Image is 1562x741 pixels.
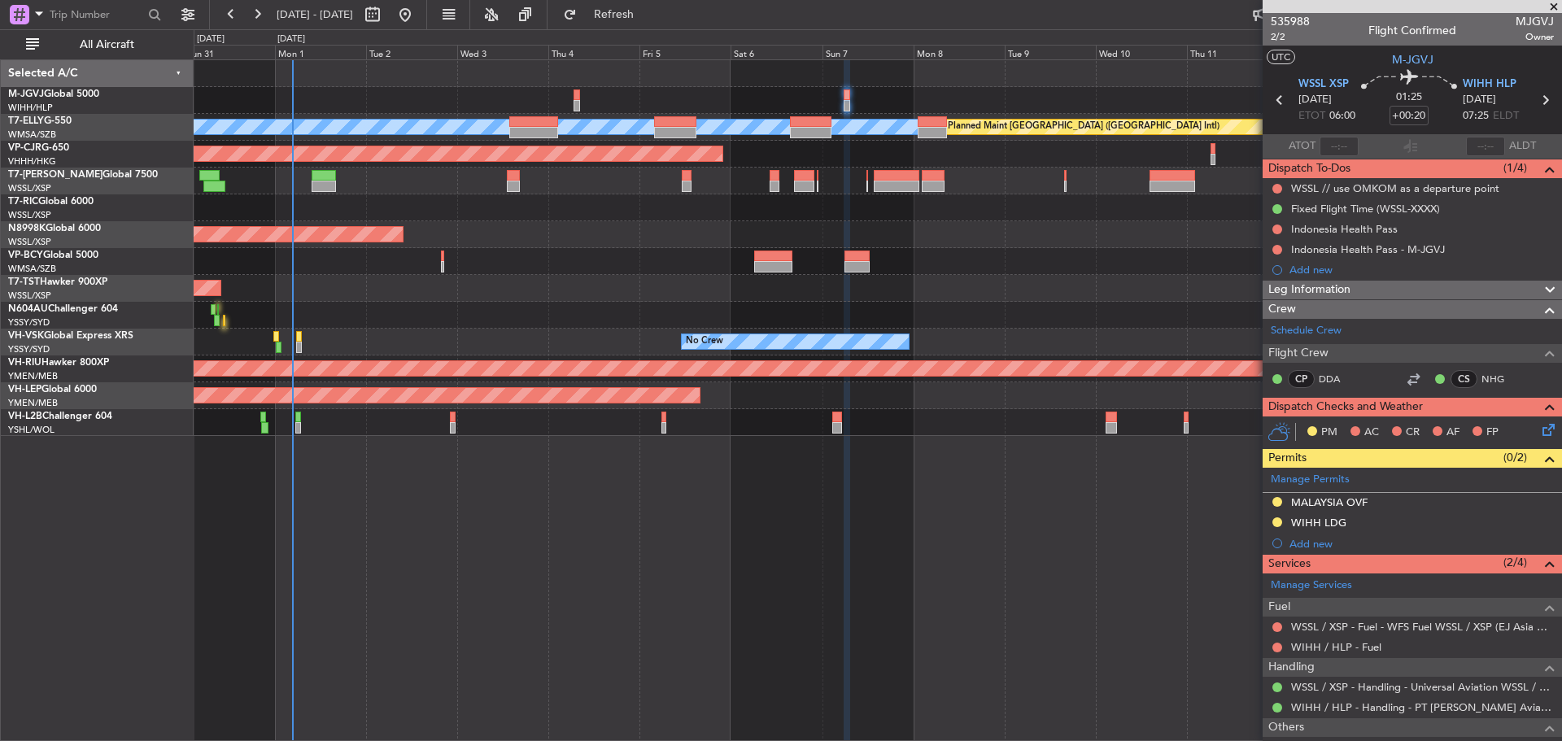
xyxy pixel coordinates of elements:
div: Sun 31 [184,45,275,59]
div: Thu 11 [1187,45,1278,59]
span: Services [1268,555,1311,573]
div: Tue 9 [1005,45,1096,59]
a: Schedule Crew [1271,323,1342,339]
span: [DATE] [1463,92,1496,108]
a: WSSL/XSP [8,290,51,302]
div: Indonesia Health Pass - M-JGVJ [1291,242,1445,256]
a: T7-[PERSON_NAME]Global 7500 [8,170,158,180]
span: Others [1268,718,1304,737]
span: (2/4) [1503,554,1527,571]
span: (1/4) [1503,159,1527,177]
a: T7-RICGlobal 6000 [8,197,94,207]
a: VH-LEPGlobal 6000 [8,385,97,394]
span: M-JGVJ [8,89,44,99]
span: WSSL XSP [1298,76,1349,93]
span: VH-L2B [8,412,42,421]
input: Trip Number [50,2,143,27]
span: Permits [1268,449,1307,468]
a: WIHH / HLP - Handling - PT [PERSON_NAME] Aviasi WIHH / HLP [1291,700,1554,714]
span: VH-LEP [8,385,41,394]
span: All Aircraft [42,39,172,50]
span: T7-RIC [8,197,38,207]
div: Wed 3 [457,45,548,59]
a: VH-VSKGlobal Express XRS [8,331,133,341]
a: VHHH/HKG [8,155,56,168]
button: All Aircraft [18,32,177,58]
a: VP-BCYGlobal 5000 [8,251,98,260]
a: VH-RIUHawker 800XP [8,358,109,368]
div: WIHH LDG [1291,516,1346,530]
button: UTC [1267,50,1295,64]
a: YSSY/SYD [8,316,50,329]
div: Add new [1289,537,1554,551]
span: Refresh [580,9,648,20]
a: Manage Services [1271,578,1352,594]
a: WSSL/XSP [8,209,51,221]
span: AF [1446,425,1459,441]
span: FP [1486,425,1499,441]
div: [DATE] [197,33,225,46]
a: WSSL / XSP - Handling - Universal Aviation WSSL / XSP [1291,680,1554,694]
a: N604AUChallenger 604 [8,304,118,314]
button: Refresh [556,2,653,28]
div: Wed 10 [1096,45,1187,59]
span: WIHH HLP [1463,76,1516,93]
span: Fuel [1268,598,1290,617]
span: 535988 [1271,13,1310,30]
span: 07:25 [1463,108,1489,124]
span: AC [1364,425,1379,441]
span: T7-TST [8,277,40,287]
span: ATOT [1289,138,1315,155]
span: VH-RIU [8,358,41,368]
span: ETOT [1298,108,1325,124]
span: [DATE] [1298,92,1332,108]
span: (0/2) [1503,449,1527,466]
span: 2/2 [1271,30,1310,44]
span: Crew [1268,300,1296,319]
span: N604AU [8,304,48,314]
a: WSSL / XSP - Fuel - WFS Fuel WSSL / XSP (EJ Asia Only) [1291,620,1554,634]
div: WSSL // use OMKOM as a departure point [1291,181,1499,195]
span: Handling [1268,658,1315,677]
a: DDA [1319,372,1355,386]
a: YSSY/SYD [8,343,50,355]
span: Owner [1516,30,1554,44]
span: VP-CJR [8,143,41,153]
span: CR [1406,425,1420,441]
a: N8998KGlobal 6000 [8,224,101,233]
span: Dispatch To-Dos [1268,159,1350,178]
a: WSSL/XSP [8,236,51,248]
div: Sat 6 [731,45,822,59]
div: Planned Maint [GEOGRAPHIC_DATA] ([GEOGRAPHIC_DATA] Intl) [948,115,1219,139]
div: Flight Confirmed [1368,22,1456,39]
div: Sun 7 [822,45,914,59]
span: T7-ELLY [8,116,44,126]
div: CP [1288,370,1315,388]
span: T7-[PERSON_NAME] [8,170,103,180]
div: MALAYSIA OVF [1291,495,1368,509]
span: PM [1321,425,1337,441]
span: Dispatch Checks and Weather [1268,398,1423,416]
a: VP-CJRG-650 [8,143,69,153]
a: WMSA/SZB [8,263,56,275]
a: VH-L2BChallenger 604 [8,412,112,421]
div: Thu 4 [548,45,639,59]
a: NHG [1481,372,1518,386]
span: Leg Information [1268,281,1350,299]
a: M-JGVJGlobal 5000 [8,89,99,99]
div: Fri 5 [639,45,731,59]
div: CS [1451,370,1477,388]
a: YMEN/MEB [8,370,58,382]
span: [DATE] - [DATE] [277,7,353,22]
span: 06:00 [1329,108,1355,124]
a: Manage Permits [1271,472,1350,488]
span: VH-VSK [8,331,44,341]
a: T7-ELLYG-550 [8,116,72,126]
div: Fixed Flight Time (WSSL-XXXX) [1291,202,1440,216]
div: Add new [1289,263,1554,277]
a: WSSL/XSP [8,182,51,194]
span: ELDT [1493,108,1519,124]
a: WIHH/HLP [8,102,53,114]
a: T7-TSTHawker 900XP [8,277,107,287]
span: ALDT [1509,138,1536,155]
